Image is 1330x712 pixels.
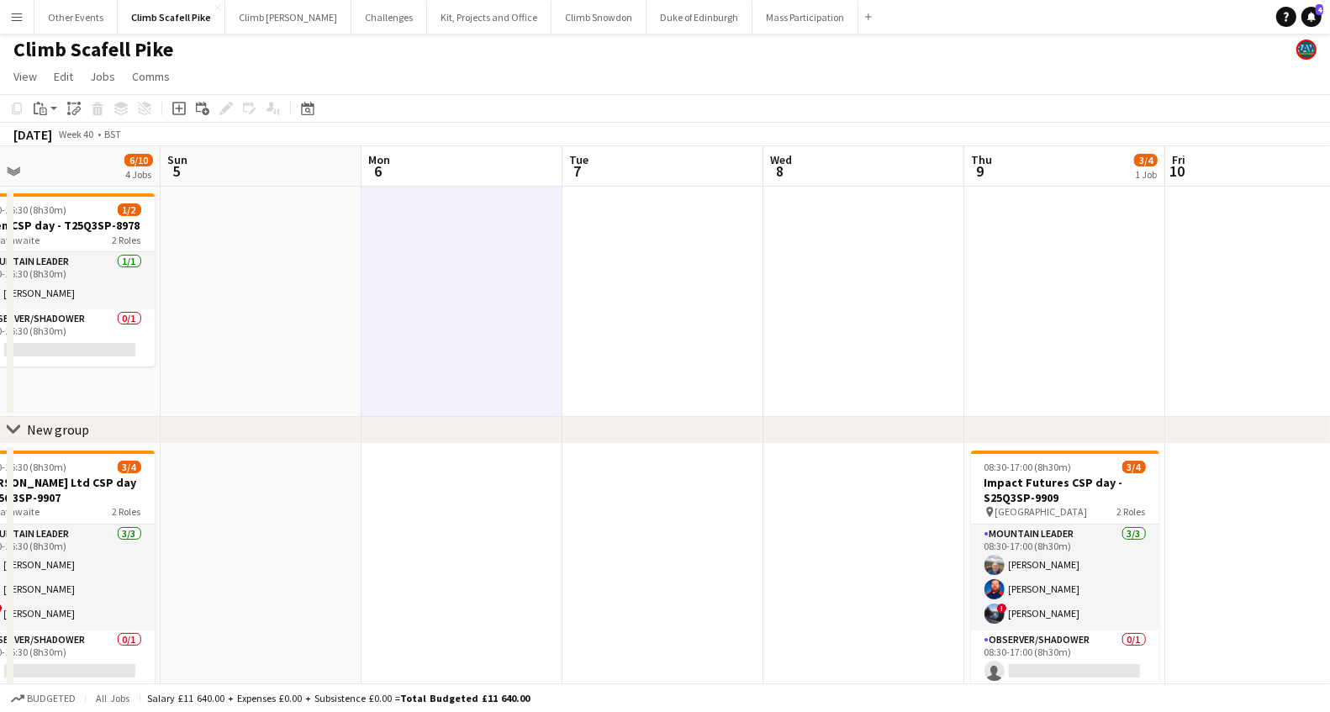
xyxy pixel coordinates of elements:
span: 3/4 [1122,461,1146,473]
span: 3/4 [1134,154,1158,166]
span: Comms [132,69,170,84]
span: 2 Roles [113,234,141,246]
span: 9 [968,161,992,181]
span: 10 [1169,161,1185,181]
button: Climb Snowdon [552,1,647,34]
a: Comms [125,66,177,87]
span: ! [997,604,1007,614]
span: Thu [971,152,992,167]
span: Tue [569,152,588,167]
button: Budgeted [8,689,78,708]
app-user-avatar: Staff RAW Adventures [1296,40,1317,60]
span: 1/2 [118,203,141,216]
h1: Climb Scafell Pike [13,37,173,62]
span: Sun [167,152,187,167]
div: 4 Jobs [125,168,152,181]
div: Salary £11 640.00 + Expenses £0.00 + Subsistence £0.00 = [147,692,530,704]
div: 1 Job [1135,168,1157,181]
button: Kit, Projects and Office [427,1,552,34]
button: Mass Participation [752,1,858,34]
button: Challenges [351,1,427,34]
span: [GEOGRAPHIC_DATA] [995,505,1088,518]
div: New group [27,421,89,438]
span: Jobs [90,69,115,84]
span: 4 [1316,4,1323,15]
span: All jobs [92,692,133,704]
span: 8 [768,161,792,181]
app-job-card: 08:30-17:00 (8h30m)3/4Impact Futures CSP day - S25Q3SP-9909 [GEOGRAPHIC_DATA]2 RolesMountain Lead... [971,451,1159,688]
div: BST [104,128,121,140]
span: 2 Roles [113,505,141,518]
span: Week 40 [55,128,98,140]
span: Total Budgeted £11 640.00 [400,692,530,704]
button: Other Events [34,1,118,34]
span: 5 [165,161,187,181]
span: Budgeted [27,693,76,704]
span: 7 [567,161,588,181]
span: Wed [770,152,792,167]
button: Climb [PERSON_NAME] [225,1,351,34]
span: Edit [54,69,73,84]
button: Climb Scafell Pike [118,1,225,34]
a: 4 [1301,7,1322,27]
span: Fri [1172,152,1185,167]
span: 3/4 [118,461,141,473]
a: Jobs [83,66,122,87]
button: Duke of Edinburgh [647,1,752,34]
span: View [13,69,37,84]
a: View [7,66,44,87]
app-card-role: Observer/Shadower0/108:30-17:00 (8h30m) [971,630,1159,688]
div: [DATE] [13,126,52,143]
app-card-role: Mountain Leader3/308:30-17:00 (8h30m)[PERSON_NAME][PERSON_NAME]![PERSON_NAME] [971,525,1159,630]
span: Mon [368,152,390,167]
span: 08:30-17:00 (8h30m) [984,461,1072,473]
span: 6/10 [124,154,153,166]
span: 6 [366,161,390,181]
a: Edit [47,66,80,87]
span: 2 Roles [1117,505,1146,518]
h3: Impact Futures CSP day - S25Q3SP-9909 [971,475,1159,505]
